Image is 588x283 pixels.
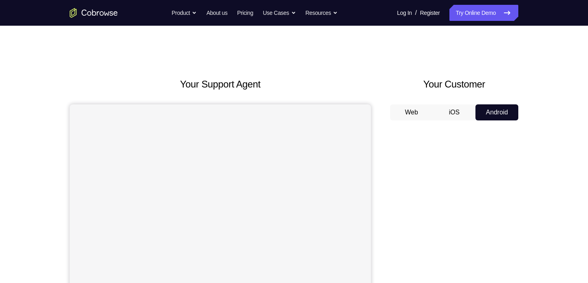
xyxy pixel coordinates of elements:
a: Go to the home page [70,8,118,18]
span: / [415,8,417,18]
button: Resources [306,5,338,21]
a: Pricing [237,5,253,21]
button: iOS [433,104,476,120]
a: Try Online Demo [449,5,518,21]
h2: Your Customer [390,77,518,92]
a: About us [206,5,227,21]
a: Register [420,5,440,21]
button: Web [390,104,433,120]
button: Product [172,5,197,21]
h2: Your Support Agent [70,77,371,92]
button: Android [475,104,518,120]
a: Log In [397,5,412,21]
button: Use Cases [263,5,296,21]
